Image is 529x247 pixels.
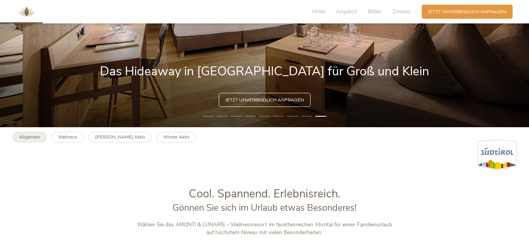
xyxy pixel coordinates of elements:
[172,202,357,214] span: Gönnen Sie sich im Urlaub etwas Besonderes!
[312,8,325,15] span: Hotel
[336,8,357,15] span: Angebot
[134,221,395,237] p: Wählen Sie das AMONTI & LUNARIS – Wellnessresort im facettenreichen Ahrntal für einen Familienurl...
[15,9,38,14] a: AMONTI & LUNARIS Wellnessresort
[368,8,382,15] span: Bilder
[392,8,411,15] span: Zimmer
[19,134,40,140] b: Allgemein
[189,186,341,201] span: Cool. Spannend. Erlebnisreich.
[225,97,304,103] span: Jetzt unverbindlich anfragen
[478,140,517,171] img: Südtirol
[89,132,152,142] a: [PERSON_NAME] Aktiv
[163,134,190,140] b: Winter Aktiv
[12,132,47,142] a: Allgemein
[51,132,84,142] a: Wellness
[95,134,145,140] b: [PERSON_NAME] Aktiv
[156,132,196,142] a: Winter Aktiv
[58,134,77,140] b: Wellness
[428,9,506,15] span: Jetzt unverbindlich anfragen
